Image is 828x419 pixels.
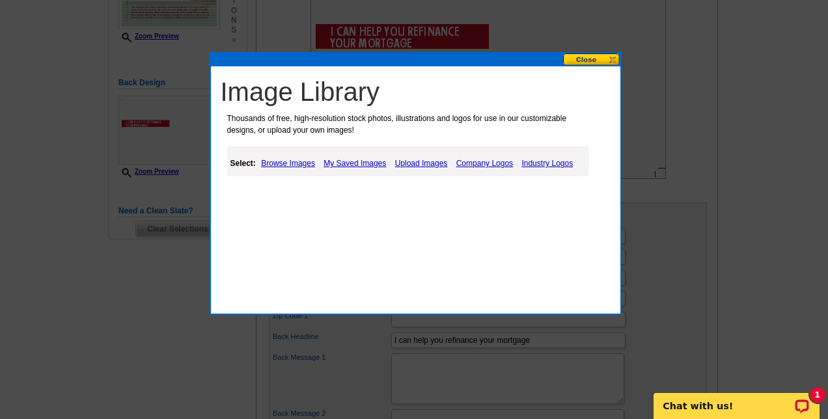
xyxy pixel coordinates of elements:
a: Industry Logos [518,155,576,171]
strong: Select: [230,159,256,168]
a: Company Logos [453,155,516,171]
a: Upload Images [392,155,451,171]
h1: Image Library [221,76,617,107]
iframe: LiveChat chat widget [645,378,828,419]
a: Browse Images [258,155,318,171]
a: My Saved Images [320,155,389,171]
p: Thousands of free, high-resolution stock photos, illustrations and logos for use in our customiza... [221,113,593,136]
